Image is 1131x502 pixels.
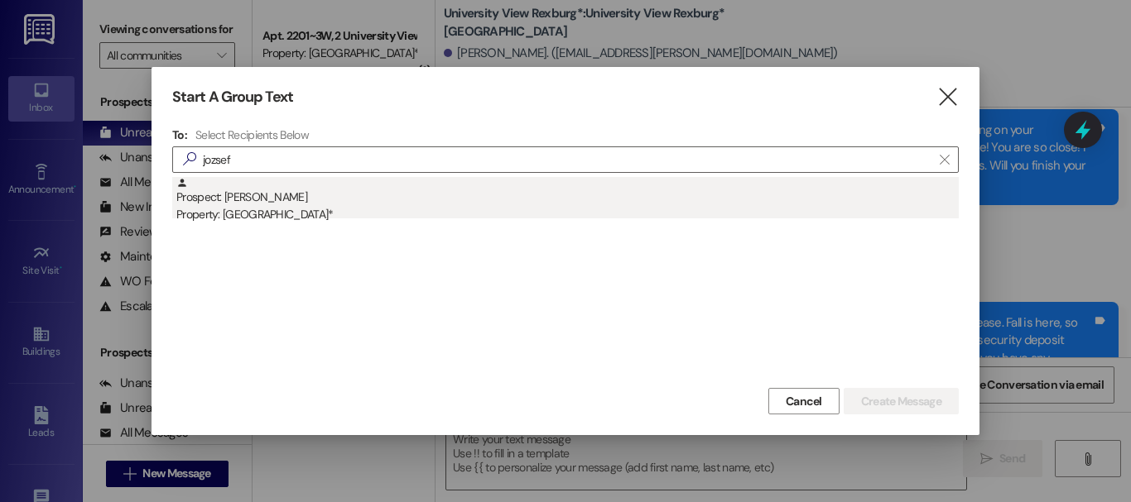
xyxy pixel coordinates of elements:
[768,388,840,414] button: Cancel
[176,206,959,223] div: Property: [GEOGRAPHIC_DATA]*
[203,148,931,171] input: Search for any contact or apartment
[172,177,959,218] div: Prospect: [PERSON_NAME]Property: [GEOGRAPHIC_DATA]*
[861,393,941,410] span: Create Message
[172,127,187,142] h3: To:
[172,88,293,107] h3: Start A Group Text
[786,393,822,410] span: Cancel
[195,127,309,142] h4: Select Recipients Below
[931,147,958,172] button: Clear text
[176,151,203,168] i: 
[936,88,959,106] i: 
[176,177,959,224] div: Prospect: [PERSON_NAME]
[844,388,959,414] button: Create Message
[940,153,949,166] i: 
